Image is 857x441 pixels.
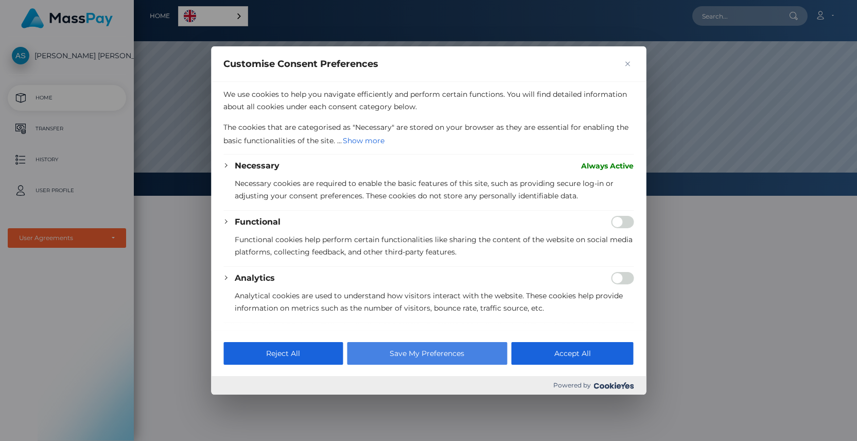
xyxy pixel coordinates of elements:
button: Necessary [235,160,279,172]
input: Enable Analytics [611,272,634,284]
p: The cookies that are categorised as "Necessary" are stored on your browser as they are essential ... [223,121,634,148]
span: Customise Consent Preferences [223,58,378,70]
p: Functional cookies help perform certain functionalities like sharing the content of the website o... [235,233,634,258]
img: Close [625,61,630,66]
button: Save My Preferences [347,342,507,365]
button: Close [621,58,634,70]
div: Powered by [211,376,646,395]
button: Functional [235,216,281,228]
p: We use cookies to help you navigate efficiently and perform certain functions. You will find deta... [223,88,634,113]
button: Reject All [223,342,343,365]
div: Customise Consent Preferences [211,46,646,395]
button: Analytics [235,272,275,284]
span: Always Active [581,160,634,172]
p: Analytical cookies are used to understand how visitors interact with the website. These cookies h... [235,290,634,314]
img: Cookieyes logo [593,382,634,389]
input: Enable Functional [611,216,634,228]
p: Necessary cookies are required to enable the basic features of this site, such as providing secur... [235,177,634,202]
button: Accept All [512,342,634,365]
button: Show more [342,133,386,148]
